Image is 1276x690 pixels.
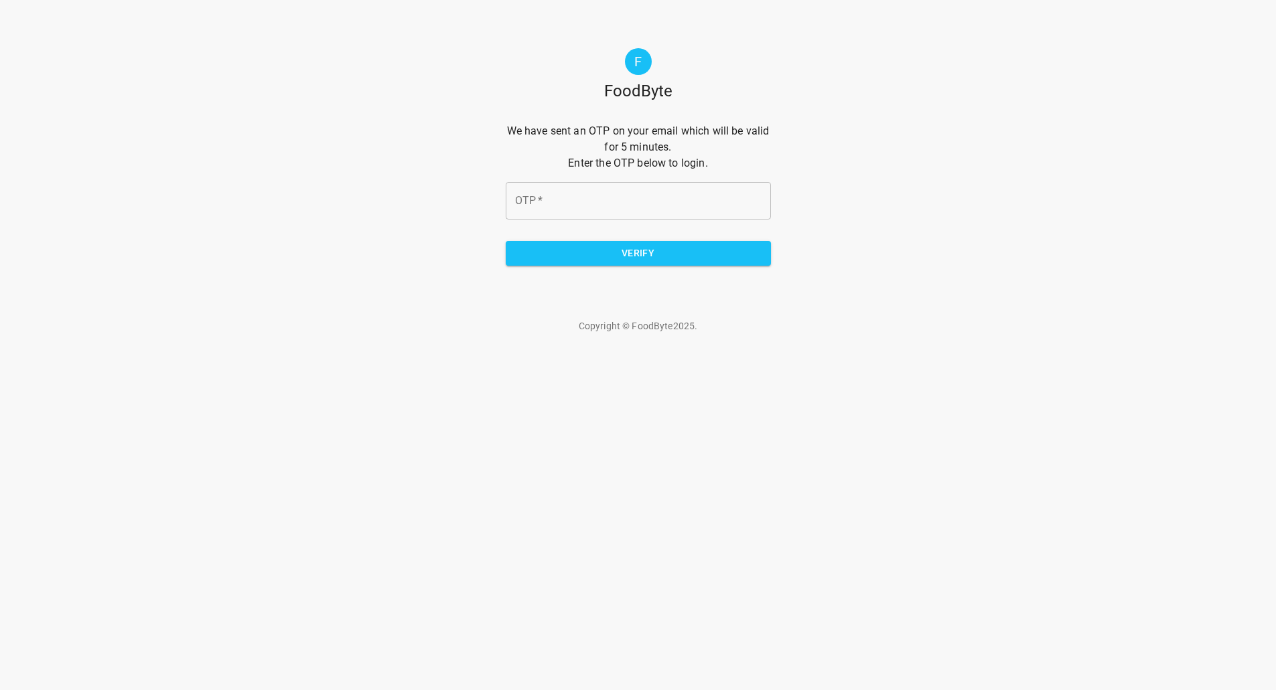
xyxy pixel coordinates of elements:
p: We have sent an OTP on your email which will be valid for 5 minutes. Enter the OTP below to login. [506,123,771,171]
div: F [625,48,652,75]
span: Verify [516,245,760,262]
p: Copyright © FoodByte 2025 . [506,319,771,333]
h1: FoodByte [604,80,672,102]
button: Verify [506,241,771,266]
